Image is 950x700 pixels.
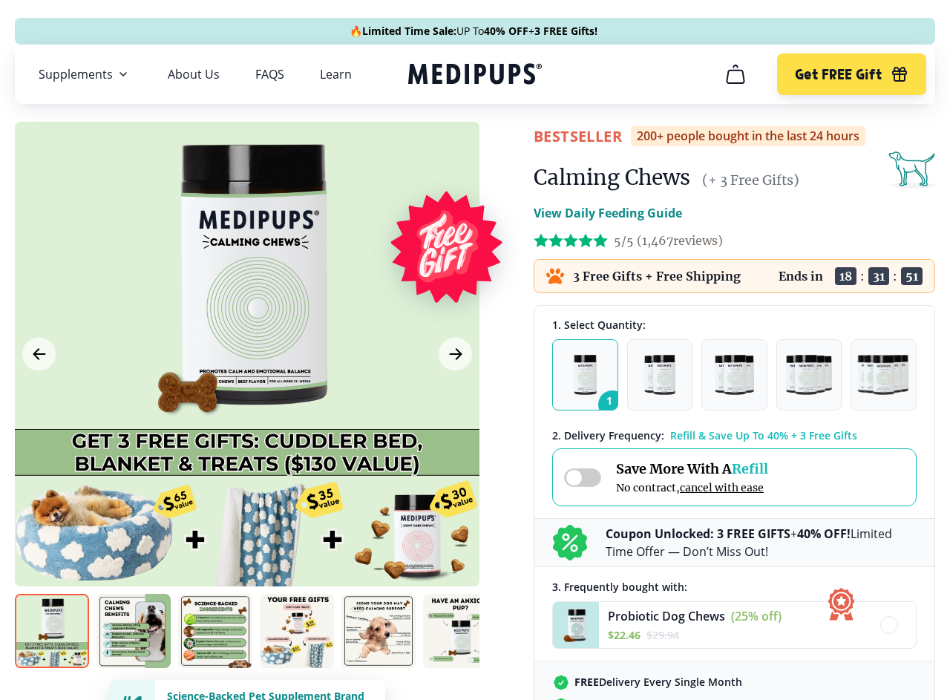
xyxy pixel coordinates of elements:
[860,269,865,284] span: :
[552,428,664,442] span: 2 . Delivery Frequency:
[598,390,626,419] span: 1
[616,481,768,494] span: No contract,
[857,355,911,395] img: Pack of 5 - Natural Dog Supplements
[534,164,690,191] h1: Calming Chews
[715,355,753,395] img: Pack of 3 - Natural Dog Supplements
[22,338,56,371] button: Previous Image
[534,204,682,222] p: View Daily Feeding Guide
[786,355,831,395] img: Pack of 4 - Natural Dog Supplements
[574,355,597,395] img: Pack of 1 - Natural Dog Supplements
[574,675,742,689] span: Delivery Every Single Month
[574,675,599,689] strong: FREE
[702,171,799,189] span: (+ 3 Free Gifts)
[552,580,687,594] span: 3 . Frequently bought with:
[39,65,132,83] button: Supplements
[553,602,599,648] img: Probiotic Dog Chews - Medipups
[779,269,823,284] p: Ends in
[718,56,753,92] button: cart
[731,608,782,624] span: (25% off)
[534,126,622,146] span: BestSeller
[608,608,725,624] span: Probiotic Dog Chews
[552,318,917,332] div: 1. Select Quantity:
[608,628,641,642] span: $ 22.46
[777,53,926,95] button: Get FREE Gift
[573,269,741,284] p: 3 Free Gifts + Free Shipping
[341,594,416,668] img: Calming Chews | Natural Dog Supplements
[439,338,472,371] button: Next Image
[835,267,856,285] span: 18
[260,594,334,668] img: Calming Chews | Natural Dog Supplements
[616,460,768,477] span: Save More With A
[646,628,679,642] span: $ 29.94
[423,594,497,668] img: Calming Chews | Natural Dog Supplements
[901,267,923,285] span: 51
[644,355,675,395] img: Pack of 2 - Natural Dog Supplements
[868,267,889,285] span: 31
[168,67,220,82] a: About Us
[15,594,89,668] img: Calming Chews | Natural Dog Supplements
[680,481,764,494] span: cancel with ease
[606,526,790,542] b: Coupon Unlocked: 3 FREE GIFTS
[893,269,897,284] span: :
[39,67,113,82] span: Supplements
[797,526,851,542] b: 40% OFF!
[631,126,865,146] div: 200+ people bought in the last 24 hours
[606,525,917,560] p: + Limited Time Offer — Don’t Miss Out!
[614,233,723,248] span: 5/5 ( 1,467 reviews)
[552,339,618,410] button: 1
[732,460,768,477] span: Refill
[350,24,597,39] span: 🔥 UP To +
[178,594,252,668] img: Calming Chews | Natural Dog Supplements
[320,67,352,82] a: Learn
[408,60,542,91] a: Medipups
[670,428,857,442] span: Refill & Save Up To 40% + 3 Free Gifts
[96,594,171,668] img: Calming Chews | Natural Dog Supplements
[255,67,284,82] a: FAQS
[795,66,882,83] span: Get FREE Gift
